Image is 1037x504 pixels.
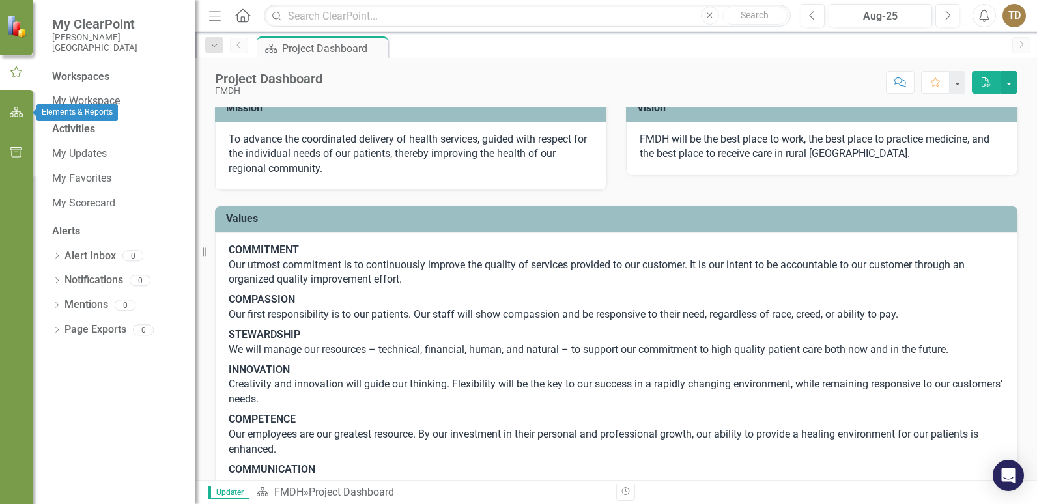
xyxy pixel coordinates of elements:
[115,300,135,311] div: 0
[208,486,249,499] span: Updater
[829,4,932,27] button: Aug-25
[274,486,304,498] a: FMDH
[64,273,123,288] a: Notifications
[130,275,150,286] div: 0
[215,72,322,86] div: Project Dashboard
[640,132,1004,162] p: FMDH will be the best place to work, the best place to practice medicine, and the best place to r...
[226,213,1011,225] h3: Values
[52,171,182,186] a: My Favorites
[52,70,109,85] div: Workspaces
[741,10,769,20] span: Search
[64,298,108,313] a: Mentions
[309,486,394,498] div: Project Dashboard
[722,7,788,25] button: Search
[229,413,296,425] strong: COMPETENCE
[229,328,300,341] strong: STEWARDSHIP
[52,196,182,211] a: My Scorecard
[52,32,182,53] small: [PERSON_NAME][GEOGRAPHIC_DATA]
[52,147,182,161] a: My Updates
[229,243,1004,290] p: Our utmost commitment is to continuously improve the quality of services provided to our customer...
[256,485,606,500] div: »
[264,5,791,27] input: Search ClearPoint...
[637,102,1011,114] h3: Vision
[833,8,928,24] div: Aug-25
[133,324,154,335] div: 0
[229,363,290,376] strong: INNOVATION
[229,410,1004,460] p: Our employees are our greatest resource. By our investment in their personal and professional gro...
[64,322,126,337] a: Page Exports
[229,293,295,305] strong: COMPASSION
[229,463,315,475] strong: COMMUNICATION
[52,94,182,109] a: My Workspace
[52,224,182,239] div: Alerts
[122,251,143,262] div: 0
[215,86,322,96] div: FMDH
[993,460,1024,491] div: Open Intercom Messenger
[229,290,1004,325] p: Our first responsibility is to our patients. Our staff will show compassion and be responsive to ...
[7,15,29,38] img: ClearPoint Strategy
[229,360,1004,410] p: Creativity and innovation will guide our thinking. Flexibility will be the key to our success in ...
[229,132,593,177] p: To advance the coordinated delivery of health services, guided with respect for the individual ne...
[229,244,299,256] strong: COMMITMENT
[52,16,182,32] span: My ClearPoint
[229,325,1004,360] p: We will manage our resources – technical, financial, human, and natural – to support our commitme...
[226,102,600,114] h3: Mission
[52,122,182,137] div: Activities
[36,104,118,121] div: Elements & Reports
[1002,4,1026,27] button: TD
[64,249,116,264] a: Alert Inbox
[282,40,384,57] div: Project Dashboard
